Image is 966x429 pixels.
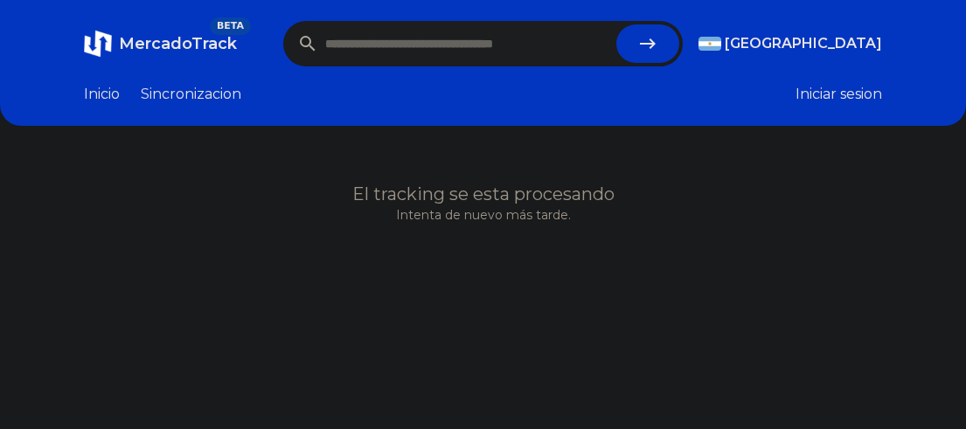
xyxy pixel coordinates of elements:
span: MercadoTrack [119,34,237,53]
img: Argentina [698,37,721,51]
button: [GEOGRAPHIC_DATA] [698,33,882,54]
img: MercadoTrack [84,30,112,58]
button: Iniciar sesion [796,84,882,105]
a: Sincronizacion [141,84,241,105]
a: Inicio [84,84,120,105]
span: [GEOGRAPHIC_DATA] [725,33,882,54]
h1: El tracking se esta procesando [84,182,882,206]
a: MercadoTrackBETA [84,30,237,58]
span: BETA [210,17,251,35]
p: Intenta de nuevo más tarde. [84,206,882,224]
